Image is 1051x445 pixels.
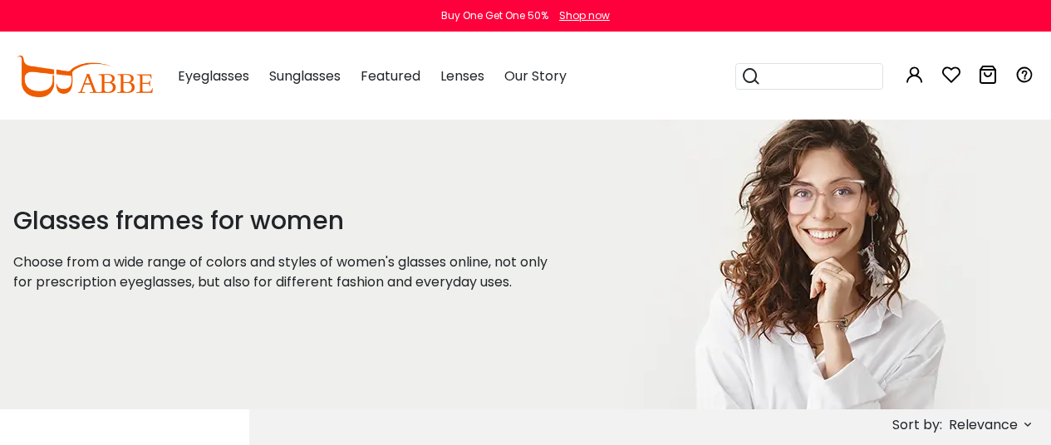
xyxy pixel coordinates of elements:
[441,8,548,23] div: Buy One Get One 50%
[604,119,1026,409] img: glasses frames for women
[551,8,610,22] a: Shop now
[178,66,249,86] span: Eyeglasses
[13,252,562,292] p: Choose from a wide range of colors and styles of women's glasses online, not only for prescriptio...
[269,66,341,86] span: Sunglasses
[504,66,567,86] span: Our Story
[949,410,1018,440] span: Relevance
[361,66,420,86] span: Featured
[559,8,610,23] div: Shop now
[13,206,562,236] h1: Glasses frames for women
[17,56,153,97] img: abbeglasses.com
[892,415,942,434] span: Sort by:
[440,66,484,86] span: Lenses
